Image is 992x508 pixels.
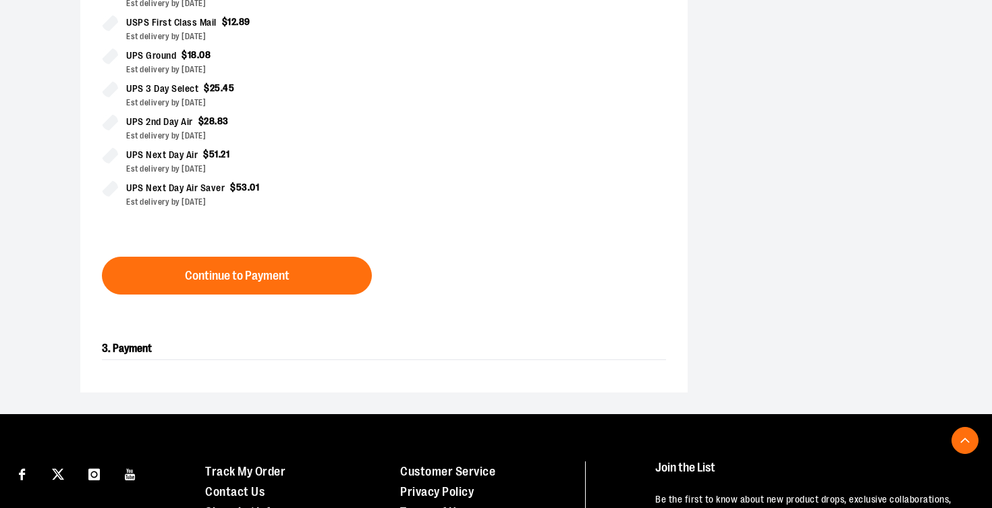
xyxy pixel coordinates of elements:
span: . [248,182,250,193]
span: $ [204,82,210,93]
span: 28 [204,116,215,126]
span: . [236,16,239,27]
span: 12 [227,16,236,27]
input: UPS 3 Day Select$25.45Est delivery by [DATE] [102,81,118,97]
div: Est delivery by [DATE] [126,97,373,109]
span: UPS Next Day Air [126,147,198,163]
a: Privacy Policy [400,485,474,499]
span: 51 [209,149,219,159]
span: $ [198,116,204,126]
img: Twitter [52,468,64,480]
input: UPS Next Day Air Saver$53.01Est delivery by [DATE] [102,180,118,197]
input: USPS First Class Mail$12.89Est delivery by [DATE] [102,15,118,31]
span: . [221,82,223,93]
span: $ [203,149,209,159]
span: 18 [188,49,197,60]
span: 53 [236,182,248,193]
button: Back To Top [952,427,979,454]
span: $ [182,49,188,60]
div: Est delivery by [DATE] [126,63,373,76]
span: 08 [199,49,211,60]
a: Visit our Facebook page [10,461,34,485]
button: Continue to Payment [102,257,372,295]
span: 89 [239,16,250,27]
a: Visit our Youtube page [119,461,142,485]
input: UPS 2nd Day Air$28.83Est delivery by [DATE] [102,114,118,130]
span: UPS 2nd Day Air [126,114,193,130]
div: Est delivery by [DATE] [126,163,373,175]
span: . [215,116,217,126]
span: . [197,49,200,60]
span: 25 [210,82,221,93]
span: 21 [221,149,229,159]
h4: Join the List [655,461,966,486]
div: Est delivery by [DATE] [126,30,373,43]
span: 45 [223,82,234,93]
input: UPS Ground$18.08Est delivery by [DATE] [102,48,118,64]
input: UPS Next Day Air$51.21Est delivery by [DATE] [102,147,118,163]
a: Customer Service [400,465,495,478]
span: UPS Next Day Air Saver [126,180,225,196]
a: Track My Order [205,465,285,478]
span: USPS First Class Mail [126,15,217,30]
span: $ [222,16,228,27]
span: UPS Ground [126,48,176,63]
span: . [219,149,221,159]
span: $ [230,182,236,193]
span: 83 [217,116,229,126]
div: Est delivery by [DATE] [126,196,373,208]
a: Visit our Instagram page [82,461,106,485]
span: 01 [250,182,259,193]
span: UPS 3 Day Select [126,81,198,97]
h2: 3. Payment [102,338,666,360]
a: Contact Us [205,485,265,499]
span: Continue to Payment [185,270,290,282]
a: Visit our X page [47,461,70,485]
div: Est delivery by [DATE] [126,130,373,142]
